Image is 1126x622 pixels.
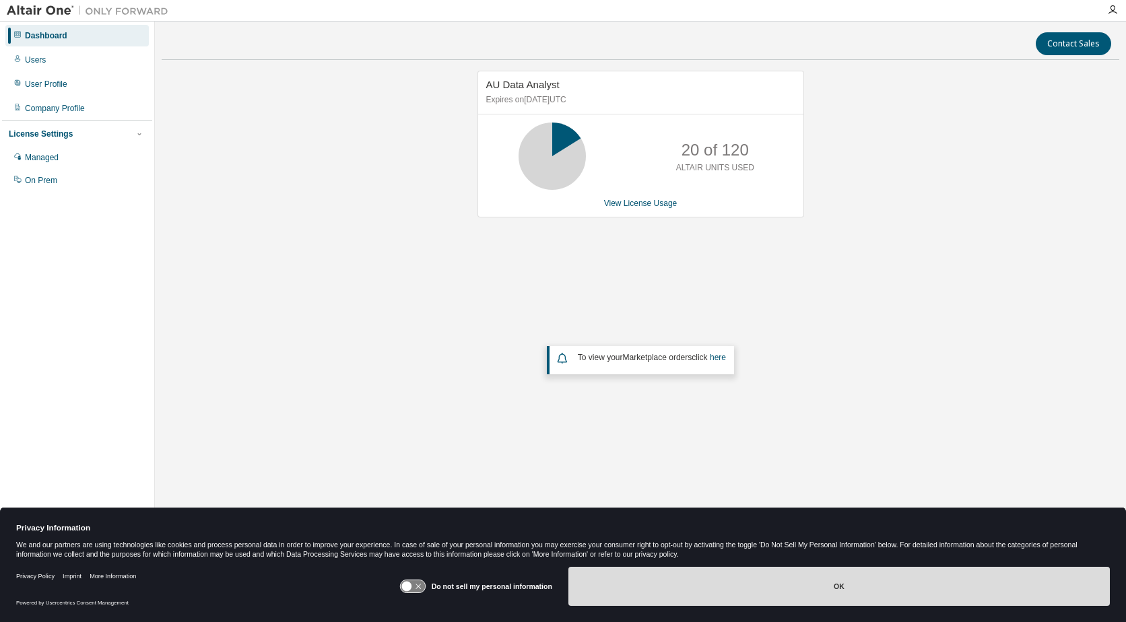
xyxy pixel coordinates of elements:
[25,55,46,65] div: Users
[25,103,85,114] div: Company Profile
[710,353,726,362] a: here
[9,129,73,139] div: License Settings
[623,353,692,362] em: Marketplace orders
[604,199,677,208] a: View License Usage
[25,79,67,90] div: User Profile
[486,94,792,106] p: Expires on [DATE] UTC
[25,152,59,163] div: Managed
[1036,32,1111,55] button: Contact Sales
[578,353,726,362] span: To view your click
[25,175,57,186] div: On Prem
[486,79,560,90] span: AU Data Analyst
[682,139,749,162] p: 20 of 120
[676,162,754,174] p: ALTAIR UNITS USED
[25,30,67,41] div: Dashboard
[7,4,175,18] img: Altair One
